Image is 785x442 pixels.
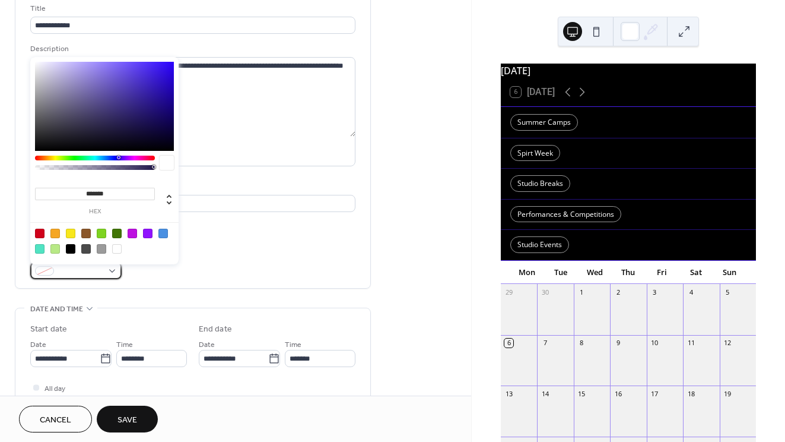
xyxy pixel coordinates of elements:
div: 11 [687,339,695,348]
button: Cancel [19,406,92,432]
div: 6 [504,339,513,348]
div: 30 [541,288,549,296]
div: Sat [679,261,713,285]
div: #7ED321 [97,229,106,238]
div: Tue [544,261,578,285]
span: Date [30,339,46,351]
div: End date [199,323,232,336]
div: Mon [510,261,544,285]
div: #417505 [112,229,122,238]
div: Fri [645,261,679,285]
div: 3 [650,288,659,296]
div: Wed [578,261,612,285]
span: Show date only [45,395,93,408]
div: #9013FE [143,229,152,238]
div: 18 [687,389,695,398]
div: 19 [723,389,732,398]
div: #D0021B [35,229,45,238]
div: 1 [577,288,586,296]
div: Start date [30,323,67,336]
span: All day [45,383,65,395]
div: #BD10E0 [128,229,137,238]
div: #000000 [66,244,75,254]
div: 7 [541,339,549,348]
div: 8 [577,339,586,348]
div: Studio Events [510,236,569,253]
div: 12 [723,339,732,348]
span: Save [117,414,137,427]
span: Time [116,339,133,351]
div: #4A90E2 [158,229,168,238]
div: Sun [713,261,746,285]
div: Title [30,2,353,15]
div: Summer Camps [510,114,578,131]
div: #B8E986 [50,244,60,254]
div: 17 [650,389,659,398]
div: Thu [611,261,645,285]
div: Studio Breaks [510,175,570,192]
div: #50E3C2 [35,244,45,254]
div: #8B572A [81,229,91,238]
button: Save [97,406,158,432]
div: Perfomances & Competitions [510,206,621,223]
div: 29 [504,288,513,296]
div: 5 [723,288,732,296]
div: 10 [650,339,659,348]
div: Description [30,43,353,55]
div: #F8E71C [66,229,75,238]
div: #4A4A4A [81,244,91,254]
div: 14 [541,389,549,398]
div: 2 [614,288,622,296]
span: Date [199,339,215,351]
div: 13 [504,389,513,398]
div: 15 [577,389,586,398]
div: 9 [614,339,622,348]
div: #9B9B9B [97,244,106,254]
div: Spirt Week [510,145,560,162]
div: 16 [614,389,622,398]
div: #FFFFFF [112,244,122,254]
div: Location [30,181,353,193]
span: Date and time [30,303,83,315]
div: #F5A623 [50,229,60,238]
div: 4 [687,288,695,296]
span: Time [285,339,301,351]
label: hex [35,209,155,215]
span: Cancel [40,414,71,427]
div: [DATE] [501,64,756,78]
